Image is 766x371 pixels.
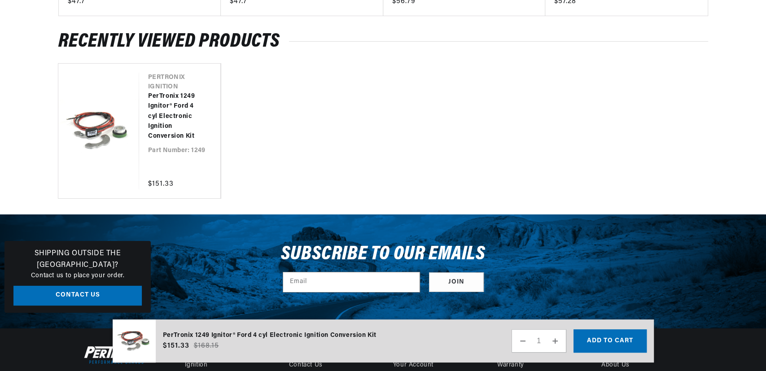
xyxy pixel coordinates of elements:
[281,246,486,263] h3: Subscribe to our emails
[81,344,153,366] img: Pertronix
[113,319,156,363] img: PerTronix 1249 Ignitor® Ford 4 cyl Electronic Ignition Conversion Kit
[573,329,647,353] button: Add to cart
[148,92,202,142] a: PerTronix 1249 Ignitor® Ford 4 cyl Electronic Ignition Conversion Kit
[194,340,219,351] s: $168.15
[163,331,376,340] div: PerTronix 1249 Ignitor® Ford 4 cyl Electronic Ignition Conversion Kit
[429,272,484,292] button: Subscribe
[163,340,189,351] span: $151.33
[13,286,142,306] a: Contact Us
[13,248,142,271] h3: Shipping Outside the [GEOGRAPHIC_DATA]?
[58,33,708,50] h2: RECENTLY VIEWED PRODUCTS
[283,272,420,292] input: Email
[13,271,142,281] p: Contact us to place your order.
